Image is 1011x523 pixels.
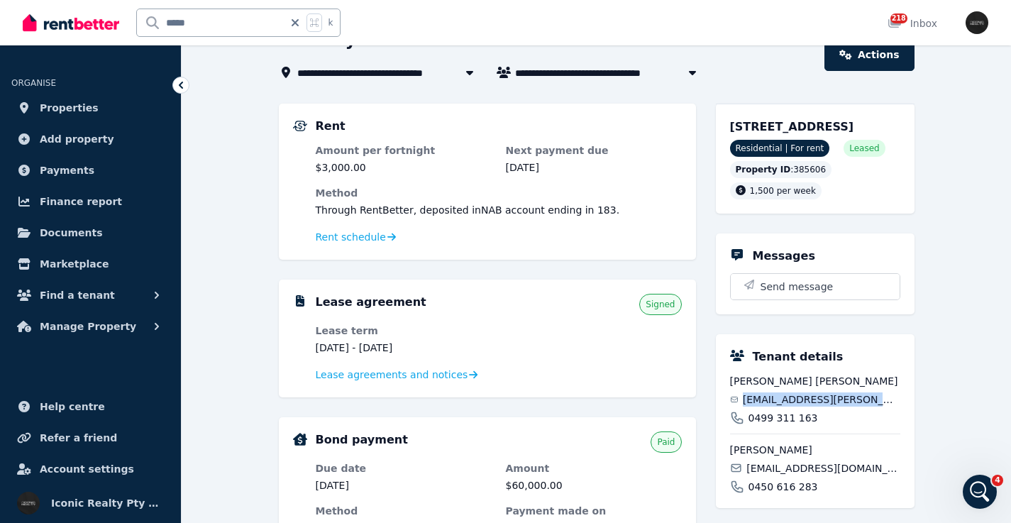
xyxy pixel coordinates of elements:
a: Properties [11,94,170,122]
a: Marketplace [11,250,170,278]
span: Through RentBetter , deposited in NAB account ending in 183 . [316,204,620,216]
div: i need to speak to somone please ? [74,217,272,248]
span: [PERSON_NAME] [PERSON_NAME] [730,374,900,388]
a: Help centre [11,392,170,421]
div: The RentBetter Team says… [11,101,272,175]
span: Marketplace [40,255,109,272]
span: [EMAIL_ADDRESS][PERSON_NAME][DOMAIN_NAME] [743,392,900,407]
button: Gif picker [45,414,56,426]
span: Documents [40,224,103,241]
span: k [328,17,333,28]
span: Help centre [40,398,105,415]
dd: [DATE] - [DATE] [316,341,492,355]
div: Please make sure to click the options to 'get more help' if we haven't answered your question. [11,260,233,319]
span: ORGANISE [11,78,56,88]
span: [PERSON_NAME] [730,443,900,457]
span: Lease agreements and notices [316,368,468,382]
h1: [PERSON_NAME] [69,7,161,18]
span: Account settings [40,461,134,478]
span: 4 [992,475,1003,486]
span: Send message [761,280,834,294]
dd: $3,000.00 [316,160,492,175]
div: The RentBetter Team says… [11,175,272,217]
a: Rent schedule [316,230,397,244]
button: Home [222,6,249,33]
h5: Rent [316,118,346,135]
p: Active [69,18,97,32]
span: Paid [657,436,675,448]
a: Documents [11,219,170,247]
button: Emoji picker [22,414,33,426]
img: RentBetter [23,12,119,33]
dt: Next payment due [506,143,682,158]
div: What can we help with [DATE]? [23,183,178,197]
a: Lease agreements and notices [316,368,478,382]
a: Refer a friend [11,424,170,452]
span: Payments [40,162,94,179]
dt: Due date [316,461,492,475]
span: Manage Property [40,318,136,335]
img: Bond Details [293,433,307,446]
span: 1,500 per week [750,186,816,196]
div: Hi there 👋 This is Fin speaking. I’m here to answer your questions, but you’ll always have the op... [11,101,233,173]
div: i need to speak to somone please ? [85,226,261,240]
div: Inbox [888,16,937,31]
h5: Lease agreement [316,294,426,311]
textarea: Message… [12,385,272,409]
span: Leased [849,143,879,154]
dt: Payment made on [506,504,682,518]
span: 0499 311 163 [748,411,818,425]
button: Manage Property [11,312,170,341]
dt: Amount per fortnight [316,143,492,158]
img: Iconic Realty Pty Ltd [966,11,988,34]
div: I see you'd like to speak to someone! Would you like me to connect you with a human agent? Or if ... [23,328,221,397]
button: Find a tenant [11,281,170,309]
div: Close [249,6,275,31]
span: 218 [890,13,907,23]
dd: $60,000.00 [506,478,682,492]
div: [DATE] [11,82,272,101]
span: Refer a friend [40,429,117,446]
span: Add property [40,131,114,148]
iframe: Intercom live chat [963,475,997,509]
div: The RentBetter Team says… [11,319,272,417]
img: Iconic Realty Pty Ltd [17,492,40,514]
div: What can we help with [DATE]? [11,175,189,206]
span: Property ID [736,164,791,175]
span: [STREET_ADDRESS] [730,120,854,133]
dt: Lease term [316,324,492,338]
dt: Method [316,504,492,518]
button: Send message [731,274,900,299]
h5: Bond payment [316,431,408,448]
span: Residential | For rent [730,140,830,157]
dt: Amount [506,461,682,475]
a: Finance report [11,187,170,216]
dd: [DATE] [316,478,492,492]
div: I see you'd like to speak to someone! Would you like me to connect you with a human agent? Or if ... [11,319,233,406]
span: Finance report [40,193,122,210]
div: : 385606 [730,161,832,178]
span: Iconic Realty Pty Ltd [51,495,164,512]
span: [EMAIL_ADDRESS][DOMAIN_NAME] [746,461,900,475]
span: Find a tenant [40,287,115,304]
button: go back [9,6,36,33]
h5: Tenant details [753,348,844,365]
dt: Method [316,186,682,200]
dd: [DATE] [506,160,682,175]
a: Payments [11,156,170,185]
h5: Messages [753,248,815,265]
button: Send a message… [243,409,266,431]
span: 0450 616 283 [748,480,818,494]
button: Upload attachment [67,414,79,426]
img: Rental Payments [293,121,307,131]
span: Signed [646,299,675,310]
span: Rent schedule [316,230,386,244]
div: Please make sure to click the options to 'get more help' if we haven't answered your question. [23,268,221,310]
span: Properties [40,99,99,116]
div: The RentBetter Team says… [11,260,272,320]
a: Account settings [11,455,170,483]
a: Add property [11,125,170,153]
a: Actions [824,38,914,71]
div: Hi there 👋 This is Fin speaking. I’m here to answer your questions, but you’ll always have the op... [23,109,221,165]
img: Profile image for Jeremy [40,8,63,31]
